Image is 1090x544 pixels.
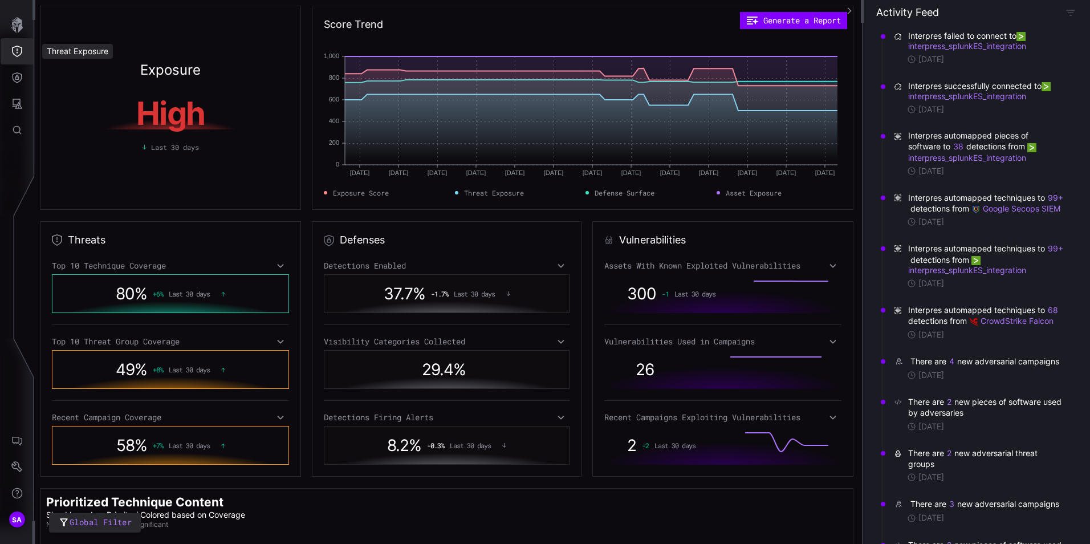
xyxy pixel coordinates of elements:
[384,284,425,303] span: 37.7 %
[776,169,796,176] text: [DATE]
[12,514,22,526] span: SA
[918,104,944,115] time: [DATE]
[52,412,289,423] div: Recent Campaign Coverage
[427,441,444,449] span: -0.3 %
[324,52,340,59] text: 1,000
[387,436,421,455] span: 8.2 %
[627,436,636,455] span: 2
[908,448,1065,469] div: There are new adversarial threat groups
[674,290,715,298] span: Last 30 days
[1047,305,1059,316] button: 68
[627,284,656,303] span: 300
[63,98,278,129] h1: High
[815,169,835,176] text: [DATE]
[908,243,1065,275] span: Interpres automapped techniques to detections from
[49,513,141,533] button: Global Filter
[153,290,163,298] span: + 6 %
[153,366,163,374] span: + 8 %
[908,305,1065,326] span: Interpres automapped techniques to detections from
[908,255,1026,275] a: interpress_splunkES_integration
[116,284,147,303] span: 80 %
[116,360,147,379] span: 49 %
[169,366,210,374] span: Last 30 days
[971,205,981,214] img: Demo Google SecOps
[908,192,1065,214] span: Interpres automapped techniques to detections from
[333,188,389,198] span: Exposure Score
[918,278,944,289] time: [DATE]
[1047,192,1064,204] button: 99+
[971,256,981,265] img: Splunk ES
[466,169,486,176] text: [DATE]
[134,520,168,529] span: Significant
[350,169,370,176] text: [DATE]
[583,169,603,176] text: [DATE]
[908,81,1053,101] a: interpress_splunkES_integration
[329,74,339,81] text: 800
[908,81,1065,102] span: Interpres successfully connected to
[654,441,696,449] span: Last 30 days
[604,412,841,423] div: Recent Campaigns Exploiting Vulnerabilities
[908,141,1039,162] a: interpress_splunkES_integration
[918,472,944,482] time: [DATE]
[908,31,1065,51] span: Interpres failed to connect to
[918,370,944,380] time: [DATE]
[324,18,383,31] h2: Score Trend
[140,63,201,77] h2: Exposure
[949,356,955,367] button: 4
[969,316,1054,326] a: CrowdStrike Falcon
[726,188,782,198] span: Asset Exposure
[908,31,1028,51] a: interpress_splunkES_integration
[946,448,952,459] button: 2
[505,169,525,176] text: [DATE]
[595,188,654,198] span: Defense Surface
[738,169,758,176] text: [DATE]
[52,336,289,347] div: Top 10 Threat Group Coverage
[68,233,105,247] h2: Threats
[1,506,34,533] button: SA
[918,421,944,432] time: [DATE]
[324,261,570,271] div: Detections Enabled
[544,169,564,176] text: [DATE]
[151,142,199,152] span: Last 30 days
[642,441,649,449] span: -2
[329,96,339,103] text: 600
[1016,32,1026,41] img: Splunk ES
[604,261,841,271] div: Assets With Known Exploited Vulnerabilities
[324,412,570,423] div: Detections Firing Alerts
[169,290,210,298] span: Last 30 days
[324,336,570,347] div: Visibility Categories Collected
[660,169,680,176] text: [DATE]
[336,161,339,168] text: 0
[910,356,1061,367] div: There are new adversarial campaigns
[946,396,952,408] button: 2
[971,204,1060,213] a: Google Secops SIEM
[876,6,939,19] h4: Activity Feed
[46,494,847,510] h2: Prioritized Technique Content
[46,510,847,520] p: Sized based on Priority / Colored based on Coverage
[636,360,654,379] span: 26
[908,131,1065,163] span: Interpres automapped pieces of software to detections from
[918,513,944,523] time: [DATE]
[70,515,132,530] span: Global Filter
[116,436,147,455] span: 58 %
[431,290,448,298] span: -1.7 %
[969,318,978,327] img: Demo CrowdStrike Falcon
[52,261,289,271] div: Top 10 Technique Coverage
[953,141,964,152] button: 38
[329,117,339,124] text: 400
[699,169,719,176] text: [DATE]
[740,12,847,29] button: Generate a Report
[621,169,641,176] text: [DATE]
[1047,243,1064,254] button: 99+
[389,169,409,176] text: [DATE]
[910,498,1061,510] div: There are new adversarial campaigns
[340,233,385,247] h2: Defenses
[918,166,944,176] time: [DATE]
[949,498,955,510] button: 3
[329,139,339,146] text: 200
[428,169,448,176] text: [DATE]
[619,233,686,247] h2: Vulnerabilities
[1027,143,1036,152] img: Splunk ES
[918,330,944,340] time: [DATE]
[1042,82,1051,91] img: Splunk ES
